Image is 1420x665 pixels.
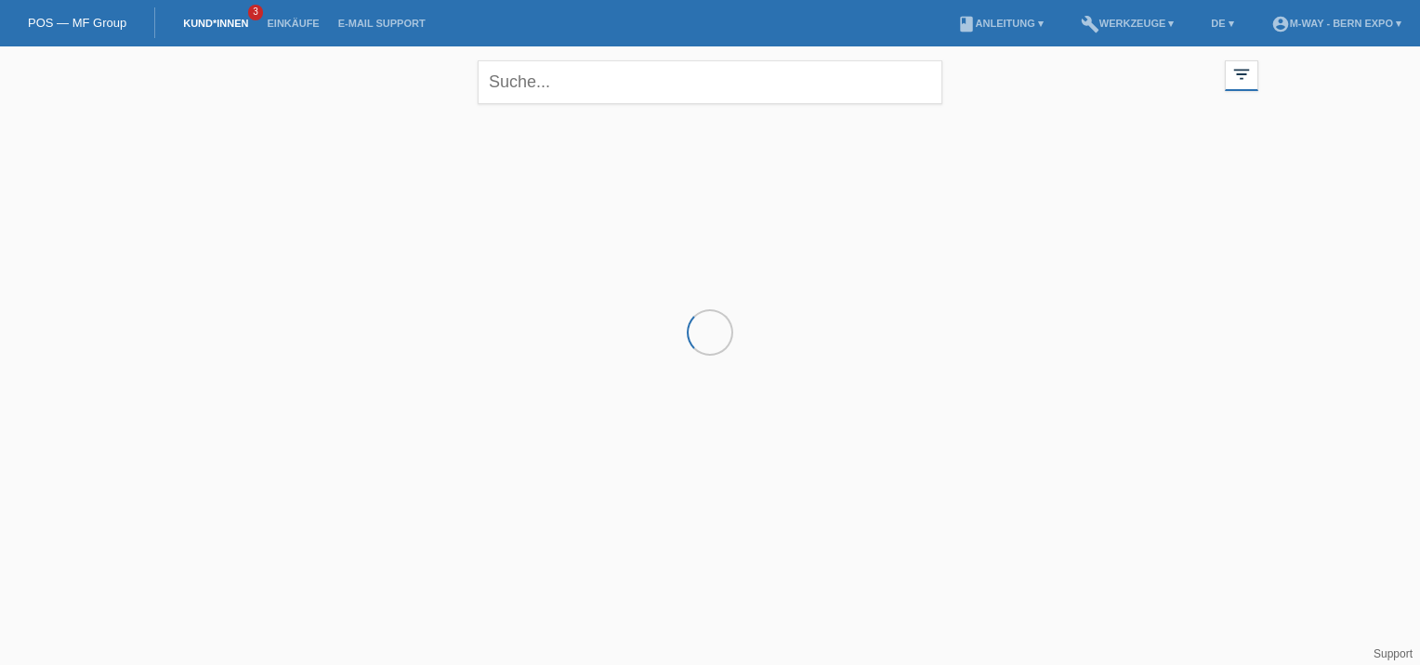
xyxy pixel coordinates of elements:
a: buildWerkzeuge ▾ [1072,18,1184,29]
a: Kund*innen [174,18,257,29]
i: build [1081,15,1099,33]
a: bookAnleitung ▾ [948,18,1053,29]
a: Support [1374,647,1413,660]
span: 3 [248,5,263,20]
a: E-Mail Support [329,18,435,29]
a: POS — MF Group [28,16,126,30]
i: book [957,15,976,33]
i: account_circle [1271,15,1290,33]
a: account_circlem-way - Bern Expo ▾ [1262,18,1411,29]
a: Einkäufe [257,18,328,29]
input: Suche... [478,60,942,104]
i: filter_list [1231,64,1252,85]
a: DE ▾ [1202,18,1242,29]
